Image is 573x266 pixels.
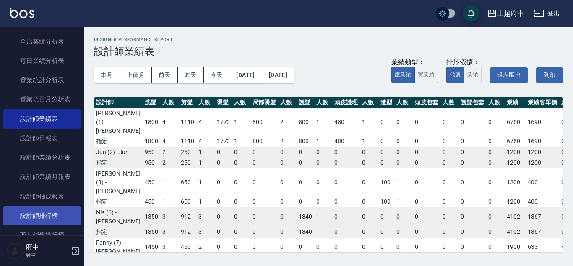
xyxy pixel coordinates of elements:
[314,136,333,147] td: 1
[94,237,143,257] td: Fanny (7) - [PERSON_NAME]
[505,196,526,207] td: 1200
[278,237,297,257] td: 0
[215,97,232,108] th: 燙髮
[463,5,479,22] button: save
[232,147,250,158] td: 0
[458,227,486,238] td: 0
[526,168,559,196] td: 400
[414,67,438,83] button: 實業績
[413,196,440,207] td: 0
[94,158,143,168] td: 指定
[360,108,378,136] td: 1
[486,207,505,227] td: 0
[314,207,333,227] td: 1
[143,158,160,168] td: 950
[297,158,314,168] td: 0
[314,227,333,238] td: 1
[120,67,152,83] button: 上個月
[215,158,232,168] td: 0
[526,227,559,238] td: 1367
[458,196,486,207] td: 0
[297,237,314,257] td: 0
[250,97,278,108] th: 局部燙髮
[332,108,360,136] td: 480
[526,237,559,257] td: 633
[332,158,360,168] td: 0
[360,227,378,238] td: 0
[526,196,559,207] td: 400
[486,97,505,108] th: 人數
[143,196,160,207] td: 450
[196,227,215,238] td: 3
[526,147,559,158] td: 1200
[440,158,459,168] td: 0
[196,196,215,207] td: 1
[332,97,360,108] th: 頭皮護理
[505,147,526,158] td: 1200
[215,207,232,227] td: 0
[458,207,486,227] td: 0
[10,8,34,18] img: Logo
[413,168,440,196] td: 0
[3,90,81,109] a: 營業項目月分析表
[464,67,482,83] button: 業績
[360,168,378,196] td: 0
[3,32,81,51] a: 全店業績分析表
[526,158,559,168] td: 1200
[332,237,360,257] td: 0
[413,207,440,227] td: 0
[278,158,297,168] td: 0
[505,158,526,168] td: 1200
[505,97,526,108] th: 業績
[531,6,563,21] button: 登出
[278,108,297,136] td: 2
[458,136,486,147] td: 0
[413,237,440,257] td: 0
[526,108,559,136] td: 1690
[3,206,81,225] a: 設計師排行榜
[196,207,215,227] td: 3
[232,196,250,207] td: 0
[3,109,81,129] a: 設計師業績表
[378,237,394,257] td: 0
[143,108,160,136] td: 1800
[360,207,378,227] td: 0
[179,168,196,196] td: 650
[232,158,250,168] td: 0
[179,108,196,136] td: 1110
[178,67,204,83] button: 昨天
[297,168,314,196] td: 0
[458,158,486,168] td: 0
[297,108,314,136] td: 800
[250,207,278,227] td: 0
[314,168,333,196] td: 0
[179,136,196,147] td: 1110
[179,147,196,158] td: 250
[332,147,360,158] td: 0
[160,147,179,158] td: 2
[143,147,160,158] td: 950
[94,196,143,207] td: 指定
[250,227,278,238] td: 0
[143,168,160,196] td: 450
[391,67,415,83] button: 虛業績
[179,237,196,257] td: 450
[486,168,505,196] td: 0
[378,108,394,136] td: 0
[3,187,81,206] a: 設計師抽成報表
[160,108,179,136] td: 4
[486,227,505,238] td: 0
[196,237,215,257] td: 2
[94,108,143,136] td: [PERSON_NAME] (1) - [PERSON_NAME]
[394,97,413,108] th: 人數
[143,227,160,238] td: 1350
[378,196,394,207] td: 100
[314,158,333,168] td: 0
[440,227,459,238] td: 0
[332,168,360,196] td: 0
[332,196,360,207] td: 0
[297,147,314,158] td: 0
[215,136,232,147] td: 1770
[278,207,297,227] td: 0
[413,136,440,147] td: 0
